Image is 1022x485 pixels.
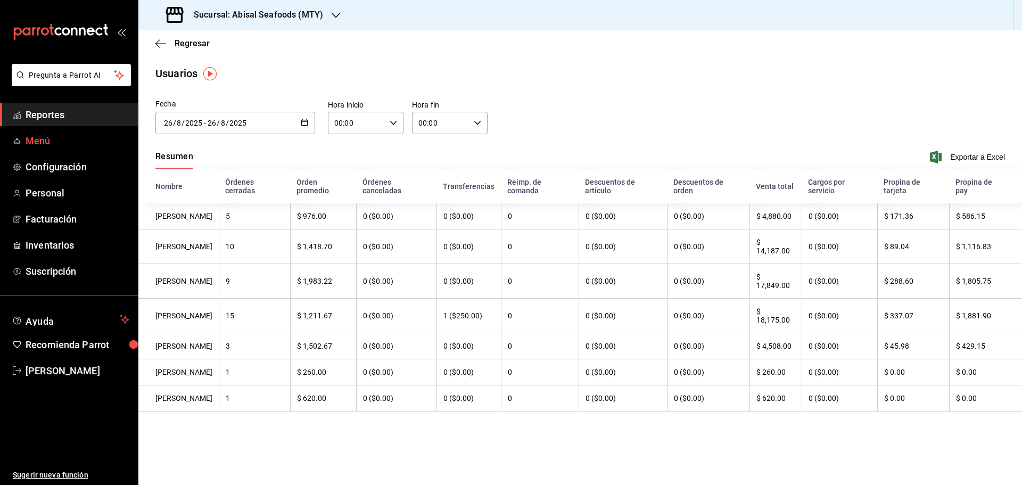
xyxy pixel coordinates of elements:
th: $ 1,881.90 [949,299,1022,333]
img: Tooltip marker [203,67,217,80]
th: $ 0.00 [877,359,949,385]
th: Orden promedio [290,169,357,203]
th: 0 ($0.00) [579,203,667,229]
th: $ 337.07 [877,299,949,333]
th: 0 ($0.00) [356,359,436,385]
span: - [204,119,206,127]
span: / [173,119,176,127]
th: $ 17,849.00 [749,264,802,299]
span: Regresar [175,38,210,48]
input: Day [207,119,217,127]
th: 3 [219,333,290,359]
th: $ 260.00 [749,359,802,385]
th: [PERSON_NAME] [138,385,219,412]
th: 0 ($0.00) [802,264,877,299]
th: 0 [501,299,579,333]
th: Venta total [749,169,802,203]
th: $ 1,116.83 [949,229,1022,264]
span: Recomienda Parrot [26,338,129,352]
a: Pregunta a Parrot AI [7,77,131,88]
th: 0 ($0.00) [436,359,501,385]
div: Fecha [155,98,315,110]
th: Transferencias [436,169,501,203]
th: 0 ($0.00) [436,385,501,412]
th: 0 ($0.00) [356,229,436,264]
label: Hora fin [412,101,488,109]
th: [PERSON_NAME] [138,229,219,264]
th: $ 0.00 [949,385,1022,412]
span: Ayuda [26,313,116,326]
th: 0 [501,203,579,229]
th: $ 4,508.00 [749,333,802,359]
th: $ 45.98 [877,333,949,359]
th: $ 0.00 [949,359,1022,385]
div: navigation tabs [155,151,193,169]
th: $ 429.15 [949,333,1022,359]
th: 0 ($0.00) [356,333,436,359]
th: $ 171.36 [877,203,949,229]
th: 0 ($0.00) [579,385,667,412]
th: 0 ($0.00) [579,299,667,333]
th: Propina de tarjeta [877,169,949,203]
th: 0 [501,264,579,299]
th: Cargos por servicio [802,169,877,203]
th: $ 1,418.70 [290,229,357,264]
th: Órdenes canceladas [356,169,436,203]
th: 10 [219,229,290,264]
button: Resumen [155,151,193,169]
input: Year [229,119,247,127]
th: 0 ($0.00) [667,229,749,264]
th: Descuentos de orden [667,169,749,203]
label: Hora inicio [328,101,403,109]
th: $ 586.15 [949,203,1022,229]
th: Órdenes cerradas [219,169,290,203]
th: Propina de pay [949,169,1022,203]
th: 0 ($0.00) [667,264,749,299]
th: 0 ($0.00) [436,264,501,299]
th: $ 620.00 [749,385,802,412]
th: Nombre [138,169,219,203]
th: 0 ($0.00) [356,385,436,412]
th: [PERSON_NAME] [138,264,219,299]
button: open_drawer_menu [117,28,126,36]
button: Pregunta a Parrot AI [12,64,131,86]
th: 0 ($0.00) [802,203,877,229]
input: Month [220,119,226,127]
th: 0 ($0.00) [802,385,877,412]
span: Facturación [26,212,129,226]
th: 0 ($0.00) [667,333,749,359]
th: 9 [219,264,290,299]
th: 0 ($0.00) [802,229,877,264]
th: 0 ($0.00) [667,385,749,412]
th: $ 976.00 [290,203,357,229]
th: $ 14,187.00 [749,229,802,264]
th: $ 1,983.22 [290,264,357,299]
th: 0 [501,385,579,412]
th: 0 ($0.00) [579,333,667,359]
input: Month [176,119,182,127]
th: 5 [219,203,290,229]
th: 0 ($0.00) [436,203,501,229]
th: 1 [219,385,290,412]
th: $ 0.00 [877,385,949,412]
span: / [217,119,220,127]
span: Reportes [26,108,129,122]
th: 0 ($0.00) [436,333,501,359]
th: $ 4,880.00 [749,203,802,229]
button: Regresar [155,38,210,48]
button: Exportar a Excel [932,151,1005,163]
th: $ 1,211.67 [290,299,357,333]
span: / [226,119,229,127]
th: 0 ($0.00) [802,333,877,359]
th: 0 ($0.00) [802,299,877,333]
span: / [182,119,185,127]
span: Pregunta a Parrot AI [29,70,114,81]
span: Inventarios [26,238,129,252]
input: Day [163,119,173,127]
h3: Sucursal: Abisal Seafoods (MTY) [185,9,323,21]
th: $ 260.00 [290,359,357,385]
th: $ 18,175.00 [749,299,802,333]
th: $ 620.00 [290,385,357,412]
th: [PERSON_NAME] [138,203,219,229]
